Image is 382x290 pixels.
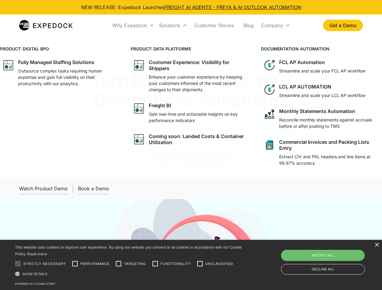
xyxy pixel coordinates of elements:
[279,139,380,151] div: Commercial Invoices and Packing Lists Entry
[261,106,382,132] a: network like iconMonthly Statements AutomationReconcile monthly statements against accruals befor...
[261,46,382,52] h4: DOCUMENTATION AUTOMATION
[263,108,276,120] img: network like icon
[149,59,249,71] div: Customer Experience: Visibility for Shippers
[149,133,249,145] div: Coming soon: Landed Costs & Container Utilization
[259,15,293,36] div: Company
[78,183,109,194] a: Book a Demo
[159,22,180,28] div: Solutions
[157,15,190,36] div: Solutions
[263,84,276,96] img: dollar icon
[239,15,259,36] a: Blog
[22,272,47,276] span: Show details
[263,59,276,71] img: dollar icon
[281,225,382,290] iframe: Chat Widget
[112,22,147,28] div: Why Expedock
[18,68,119,87] p: Outsource complex tasks requiring human expertise and gain full visibility on their productivity ...
[78,185,109,192] div: Book a Demo
[323,20,363,31] a: Get a Demo
[15,282,56,285] a: Powered by cookie-script
[18,59,94,65] div: Fully Managed Staffing Solutions
[279,108,355,114] div: Monthly Statements Automation
[19,19,73,31] a: home
[2,59,15,71] img: graph icon
[190,15,239,36] a: Customer Stories
[279,68,365,74] p: Streamline and scale your FCL AP workflow
[164,4,301,10] a: FREIGHT AI AGENTS - FREYA & AI OUTLOOK AUTOMATION
[149,74,249,93] p: Enhance your customer experience by keeping your customers informed of the most recent changes to...
[263,139,276,151] img: sheet icon
[124,261,146,266] span: Targeting
[19,185,68,192] div: Watch Product Demo
[133,59,145,71] img: graph icon
[205,261,233,266] span: Unclassified
[261,22,283,28] div: Company
[19,19,73,31] img: Expedock Logo
[133,102,145,114] img: graph icon
[261,57,382,76] a: dollar iconFCL AP AutomationStreamline and scale your FCL AP workflow
[80,261,110,266] span: Performance
[27,252,47,256] a: Read more
[15,271,244,277] div: Show details
[261,137,382,169] a: sheet iconCommercial Invoices and Packing Lists EntryExtract CIV and PKL headers and line items a...
[279,117,380,129] p: Reconcile monthly statements against accruals before or after posting to TMS
[149,102,171,108] div: Freight BI
[133,133,145,145] img: graph icon
[131,131,252,148] a: graph iconComing soon: Landed Costs & Container Utilization
[161,261,191,266] span: Functionality
[279,153,380,166] p: Extract CIV and PKL headers and line items at 99.97% accuracy
[81,4,301,11] div: NEW RELEASE: Expedock Launches
[110,15,157,36] div: Why Expedock
[279,59,325,65] div: FCL AP Automation
[131,46,252,52] h4: PRODUCT: DATA PLATFORMS
[131,100,252,126] a: graph iconFreight BIGain real-time and actionable insights on key performance indicators
[15,245,242,256] span: This website uses cookies to improve user experience. By using our website you consent to all coo...
[131,57,252,95] a: graph iconCustomer Experience: Visibility for ShippersEnhance your customer experience by keeping...
[23,261,66,266] span: Strictly necessary
[149,111,249,124] p: Gain real-time and actionable insights on key performance indicators
[19,183,68,194] a: open lightbox
[279,92,365,98] p: Streamline and scale your LCL AP workflow
[279,84,331,90] div: LCL AP AUTOMATION
[261,81,382,101] a: dollar iconLCL AP AUTOMATIONStreamline and scale your LCL AP workflow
